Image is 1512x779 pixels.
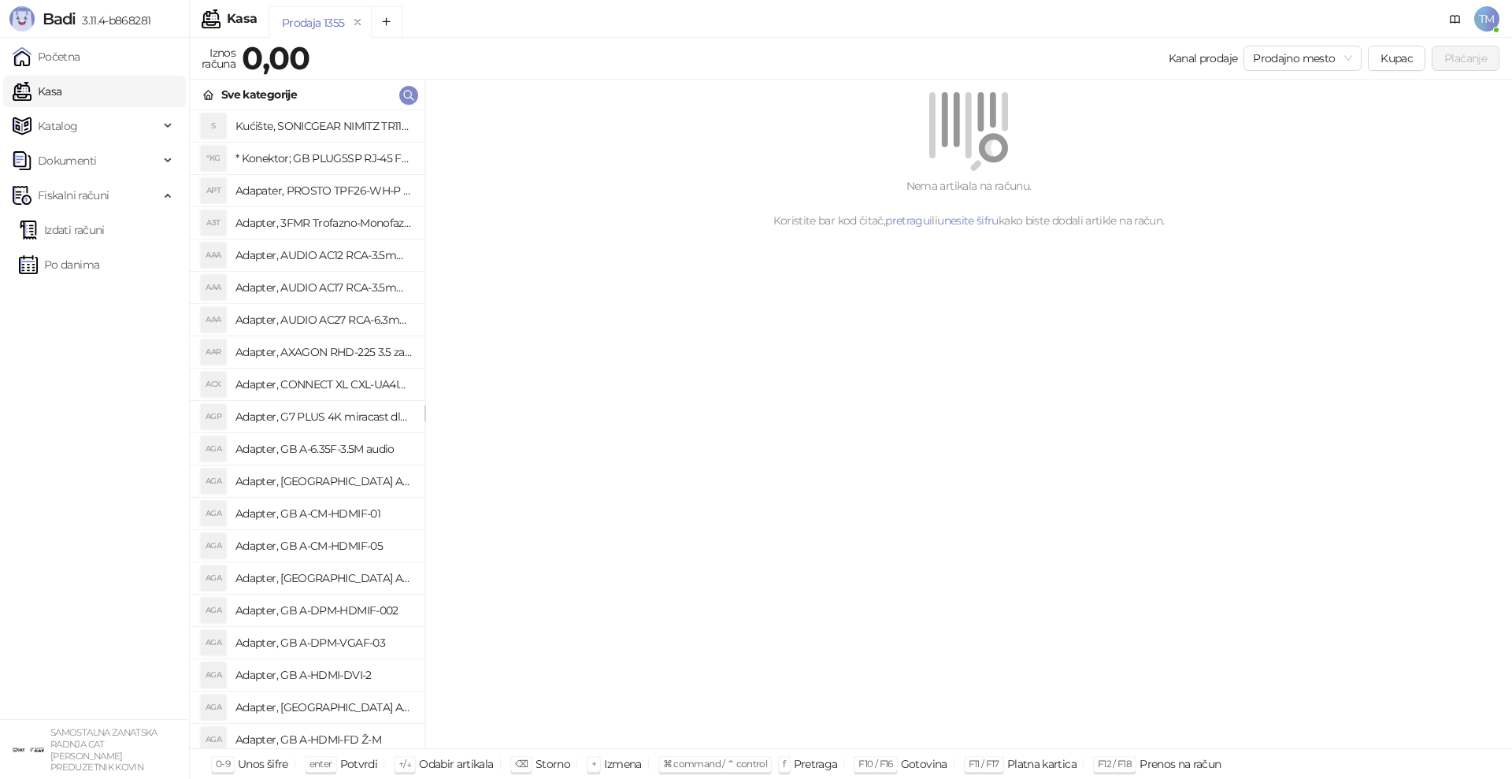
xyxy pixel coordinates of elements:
[235,436,412,462] h4: Adapter, GB A-6.35F-3.5M audio
[1098,758,1132,770] span: F12 / F18
[1443,6,1468,32] a: Dokumentacija
[235,469,412,494] h4: Adapter, [GEOGRAPHIC_DATA] A-AC-UKEU-001 UK na EU 7.5A
[235,501,412,526] h4: Adapter, GB A-CM-HDMIF-01
[201,598,226,623] div: AGA
[201,469,226,494] div: AGA
[216,758,230,770] span: 0-9
[1432,46,1499,71] button: Plaćanje
[340,754,378,774] div: Potvrdi
[201,436,226,462] div: AGA
[238,754,288,774] div: Unos šifre
[190,110,424,748] div: grid
[885,213,929,228] a: pretragu
[201,113,226,139] div: S
[235,662,412,688] h4: Adapter, GB A-HDMI-DVI-2
[235,695,412,720] h4: Adapter, [GEOGRAPHIC_DATA] A-HDMI-FC Ž-M
[969,758,999,770] span: F11 / F17
[1140,754,1221,774] div: Prenos na račun
[201,630,226,655] div: AGA
[535,754,570,774] div: Storno
[235,598,412,623] h4: Adapter, GB A-DPM-HDMIF-002
[201,695,226,720] div: AGA
[38,180,109,211] span: Fiskalni računi
[1007,754,1077,774] div: Platna kartica
[235,113,412,139] h4: Kućište, SONICGEAR NIMITZ TR1100 belo BEZ napajanja
[201,404,226,429] div: AGP
[347,16,368,29] button: remove
[19,249,99,280] a: Po danima
[19,214,105,246] a: Izdati računi
[235,307,412,332] h4: Adapter, AUDIO AC27 RCA-6.3mm stereo
[1368,46,1425,71] button: Kupac
[235,178,412,203] h4: Adapater, PROSTO TPF26-WH-P razdelnik
[398,758,411,770] span: ↑/↓
[201,275,226,300] div: AAA
[38,110,78,142] span: Katalog
[201,307,226,332] div: AAA
[282,14,344,32] div: Prodaja 1355
[235,146,412,171] h4: * Konektor; GB PLUG5SP RJ-45 FTP Kat.5
[235,533,412,558] h4: Adapter, GB A-CM-HDMIF-05
[13,41,80,72] a: Početna
[201,243,226,268] div: AAA
[235,243,412,268] h4: Adapter, AUDIO AC12 RCA-3.5mm mono
[515,758,528,770] span: ⌫
[309,758,332,770] span: enter
[604,754,641,774] div: Izmena
[901,754,947,774] div: Gotovina
[235,275,412,300] h4: Adapter, AUDIO AC17 RCA-3.5mm stereo
[235,727,412,752] h4: Adapter, GB A-HDMI-FD Ž-M
[43,9,76,28] span: Badi
[235,210,412,236] h4: Adapter, 3FMR Trofazno-Monofazni
[201,178,226,203] div: APT
[783,758,785,770] span: f
[235,630,412,655] h4: Adapter, GB A-DPM-VGAF-03
[50,727,157,773] small: SAMOSTALNA ZANATSKA RADNJA CAT [PERSON_NAME] PREDUZETNIK KOVIN
[201,339,226,365] div: AAR
[937,213,999,228] a: unesite šifru
[591,758,596,770] span: +
[201,501,226,526] div: AGA
[201,372,226,397] div: ACX
[235,339,412,365] h4: Adapter, AXAGON RHD-225 3.5 za 2x2.5
[76,13,150,28] span: 3.11.4-b868281
[221,86,297,103] div: Sve kategorije
[235,404,412,429] h4: Adapter, G7 PLUS 4K miracast dlna airplay za TV
[201,727,226,752] div: AGA
[444,177,1493,229] div: Nema artikala na računu. Koristite bar kod čitač, ili kako biste dodali artikle na račun.
[198,43,239,74] div: Iznos računa
[13,76,61,107] a: Kasa
[201,566,226,591] div: AGA
[13,734,44,766] img: 64x64-companyLogo-ae27db6e-dfce-48a1-b68e-83471bd1bffd.png
[38,145,96,176] span: Dokumenti
[201,533,226,558] div: AGA
[419,754,493,774] div: Odabir artikala
[794,754,838,774] div: Pretraga
[235,566,412,591] h4: Adapter, [GEOGRAPHIC_DATA] A-CMU3-LAN-05 hub
[1253,46,1352,70] span: Prodajno mesto
[201,662,226,688] div: AGA
[201,210,226,236] div: A3T
[242,39,309,77] strong: 0,00
[1474,6,1499,32] span: TM
[9,6,35,32] img: Logo
[235,372,412,397] h4: Adapter, CONNECT XL CXL-UA4IN1 putni univerzalni
[371,6,402,38] button: Add tab
[858,758,892,770] span: F10 / F16
[663,758,768,770] span: ⌘ command / ⌃ control
[1169,50,1238,67] div: Kanal prodaje
[227,13,257,25] div: Kasa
